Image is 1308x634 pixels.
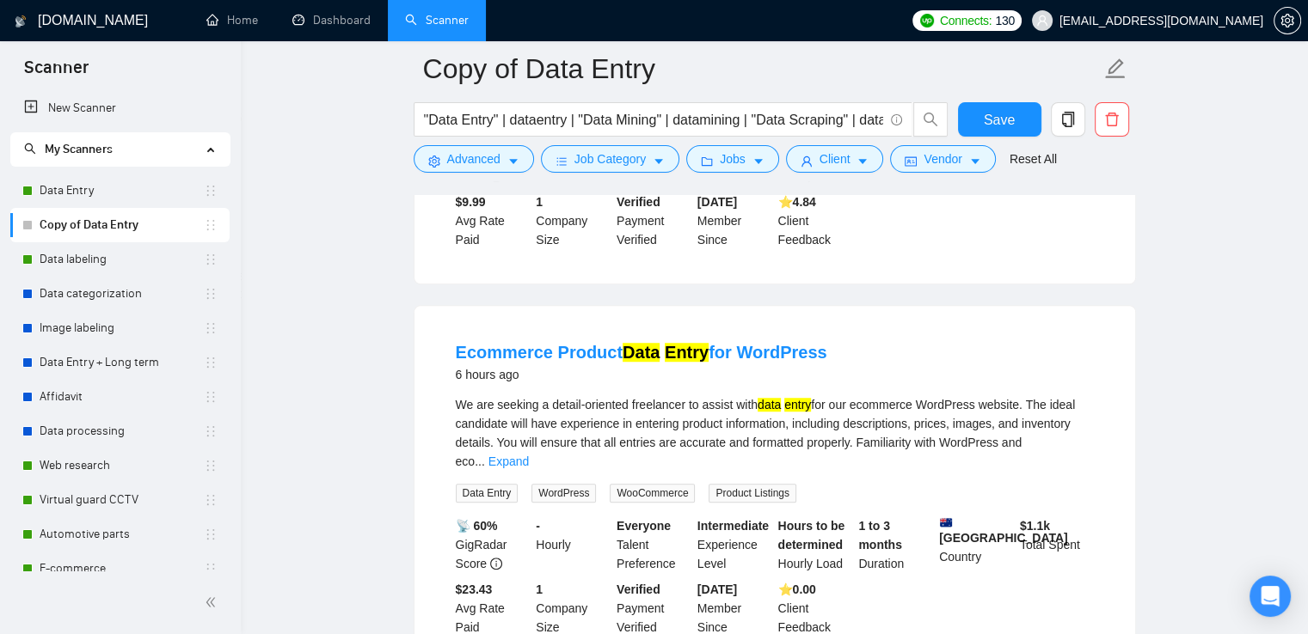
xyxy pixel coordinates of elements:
a: Copy of Data Entry [40,208,204,242]
span: setting [428,155,440,168]
button: setting [1274,7,1301,34]
span: edit [1104,58,1127,80]
a: Web research [40,448,204,483]
span: Vendor [924,149,961,168]
a: Ecommerce ProductData Entryfor WordPress [456,343,827,362]
span: My Scanners [45,142,113,156]
span: Job Category [574,149,646,168]
span: caret-down [653,155,665,168]
span: holder [204,424,218,438]
span: holder [204,218,218,232]
span: Client [820,149,851,168]
span: holder [204,356,218,369]
button: userClientcaret-down [786,145,884,173]
div: Payment Verified [613,192,694,249]
img: 🇦🇺 [940,516,952,528]
li: Copy of Data Entry [10,208,230,242]
li: Data categorization [10,277,230,311]
img: upwork-logo.png [920,14,934,27]
b: [DATE] [697,582,737,596]
a: Data processing [40,414,204,448]
span: caret-down [969,155,981,168]
span: holder [204,527,218,541]
li: New Scanner [10,91,230,125]
span: holder [204,287,218,301]
a: Image labeling [40,311,204,345]
a: Reset All [1010,149,1057,168]
a: Data Entry [40,174,204,208]
span: Advanced [447,149,500,168]
span: holder [204,562,218,576]
span: ... [475,454,485,468]
a: E-commerce [40,552,204,586]
span: bars [556,155,568,168]
button: Save [958,102,1041,137]
a: Data Entry + Long term [40,345,204,380]
li: Data processing [10,414,230,448]
div: Open Intercom Messenger [1250,576,1291,617]
li: Data Entry + Long term [10,345,230,380]
span: user [801,155,813,168]
button: folderJobscaret-down [686,145,779,173]
span: Connects: [940,11,992,30]
div: Hourly Load [775,516,856,573]
b: $9.99 [456,195,486,209]
b: [DATE] [697,195,737,209]
div: Experience Level [694,516,775,573]
li: Image labeling [10,311,230,345]
button: idcardVendorcaret-down [890,145,995,173]
span: WordPress [531,484,596,503]
mark: Entry [665,343,709,362]
div: Country [936,516,1016,573]
a: setting [1274,14,1301,27]
span: Product Listings [709,484,795,503]
input: Search Freelance Jobs... [424,109,883,131]
span: double-left [205,594,222,611]
span: info-circle [490,558,502,570]
span: WooCommerce [610,484,695,503]
b: Everyone [617,519,671,533]
button: copy [1051,102,1085,137]
b: ⭐️ 4.84 [778,195,816,209]
span: holder [204,321,218,335]
span: My Scanners [24,142,113,156]
a: Data labeling [40,242,204,277]
span: setting [1274,14,1300,27]
input: Scanner name... [423,47,1101,90]
b: Verified [617,582,660,596]
span: holder [204,253,218,266]
b: 1 to 3 months [858,519,902,552]
span: holder [204,390,218,404]
b: ⭐️ 0.00 [778,582,816,596]
div: Hourly [532,516,613,573]
div: GigRadar Score [452,516,533,573]
span: caret-down [507,155,519,168]
a: homeHome [206,13,258,27]
button: delete [1095,102,1129,137]
button: settingAdvancedcaret-down [414,145,534,173]
mark: Data [623,343,660,362]
a: Data categorization [40,277,204,311]
span: folder [701,155,713,168]
div: Member Since [694,192,775,249]
span: holder [204,459,218,472]
div: Company Size [532,192,613,249]
div: Total Spent [1016,516,1097,573]
li: Data Entry [10,174,230,208]
a: searchScanner [405,13,469,27]
b: Verified [617,195,660,209]
mark: data [758,398,781,411]
a: Virtual guard CCTV [40,483,204,517]
span: holder [204,184,218,198]
span: delete [1096,112,1128,127]
b: $23.43 [456,582,493,596]
button: search [913,102,948,137]
span: holder [204,493,218,507]
span: search [24,143,36,155]
b: 1 [536,195,543,209]
li: Automotive parts [10,517,230,552]
div: Talent Preference [613,516,694,573]
div: Avg Rate Paid [452,192,533,249]
li: Data labeling [10,242,230,277]
a: Affidavit [40,380,204,414]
